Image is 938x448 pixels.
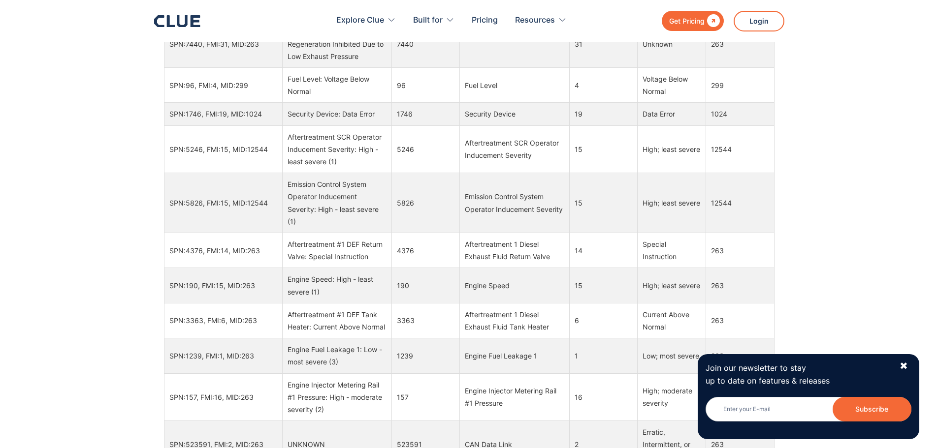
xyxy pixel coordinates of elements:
div: Emission Control System Operator Inducement Severity: High - least severe (1) [288,178,387,228]
td: 15 [569,268,637,303]
td: SPN:1239, FMI:1, MID:263 [164,338,282,373]
div: Aftertreatment 1 Diesel Exhaust Fluid Tank Heater [465,308,564,333]
td: 1239 [392,338,460,373]
td: 7440 [392,20,460,68]
td: SPN:4376, FMI:14, MID:263 [164,233,282,268]
div: Resources [515,5,555,36]
div:  [705,15,720,27]
td: 31 [569,20,637,68]
td: Low; most severe [637,338,706,373]
div: Voltage Below Normal [643,73,701,97]
td: 263 [706,338,774,373]
td: SPN:5826, FMI:15, MID:12544 [164,173,282,233]
input: Enter your E-mail [706,397,911,421]
div: Engine Speed: High - least severe (1) [288,273,387,298]
div: Aftertreatment 1 Diesel Exhaust Fluid Return Valve [465,238,564,263]
div: Built for [413,5,443,36]
div: Explore Clue [336,5,396,36]
div: Engine Fuel Leakage 1 [465,350,564,362]
div: Aftertreatment #1 DEF Return Valve: Special Instruction [288,238,387,263]
td: SPN:1746, FMI:19, MID:1024 [164,103,282,125]
div: Get Pricing [669,15,705,27]
td: 263 [706,233,774,268]
div: Aftertreatment SCR Operator Inducement Severity: High - least severe (1) [288,131,387,168]
td: 15 [569,125,637,173]
div: Engine Injector Metering Rail #1 Pressure: High - moderate severity (2) [288,379,387,416]
div: Aftertreatment #1 DEF Tank Heater: Current Above Normal [288,308,387,333]
td: SPN:96, FMI:4, MID:299 [164,68,282,103]
td: 14 [569,233,637,268]
a: Pricing [472,5,498,36]
td: 19 [569,103,637,125]
td: 263 [706,268,774,303]
div: High; least severe [643,279,701,292]
div: High; least severe [643,143,701,155]
div: Built for [413,5,454,36]
div: Aftertreatment SCR Operator Inducement Severity [465,137,564,161]
td: Unknown [637,20,706,68]
div: ✖ [900,360,908,372]
input: Subscribe [833,397,911,421]
form: Newsletter [706,397,911,431]
div: Fuel Level: Voltage Below Normal [288,73,387,97]
div: Engine Injector Metering Rail #1 Pressure [465,385,564,409]
td: 4376 [392,233,460,268]
td: 190 [392,268,460,303]
td: 3363 [392,303,460,338]
td: 5826 [392,173,460,233]
td: 12544 [706,173,774,233]
div: Aftertreatment Active Regeneration Inhibited Due to Low Exhaust Pressure [288,25,387,62]
td: SPN:5246, FMI:15, MID:12544 [164,125,282,173]
td: Engine Speed [460,268,569,303]
td: 299 [706,68,774,103]
td: 157 [392,373,460,421]
td: 5246 [392,125,460,173]
div: Emission Control System Operator Inducement Severity [465,190,564,215]
div: Engine Fuel Leakage 1: Low - most severe (3) [288,343,387,368]
td: 6 [569,303,637,338]
td: 1 [569,338,637,373]
td: 16 [569,373,637,421]
p: Join our newsletter to stay up to date on features & releases [706,362,891,387]
div: High; least severe [643,197,701,209]
td: SPN:7440, FMI:31, MID:263 [164,20,282,68]
td: SPN:157, FMI:16, MID:263 [164,373,282,421]
td: Security Device [460,103,569,125]
td: 96 [392,68,460,103]
td: 15 [569,173,637,233]
td: 4 [569,68,637,103]
td: 1746 [392,103,460,125]
td: 1024 [706,103,774,125]
div: Security Device: Data Error [288,108,387,120]
td: Data Error [637,103,706,125]
div: Current Above Normal [643,308,701,333]
div: Resources [515,5,567,36]
div: High; moderate severity [643,385,701,409]
td: Fuel Level [460,68,569,103]
td: SPN:190, FMI:15, MID:263 [164,268,282,303]
div: Special Instruction [643,238,701,263]
td: 12544 [706,125,774,173]
div: Explore Clue [336,5,384,36]
a: Get Pricing [662,11,724,31]
a: Login [734,11,784,31]
td: 263 [706,303,774,338]
td: SPN:3363, FMI:6, MID:263 [164,303,282,338]
td: 263 [706,20,774,68]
